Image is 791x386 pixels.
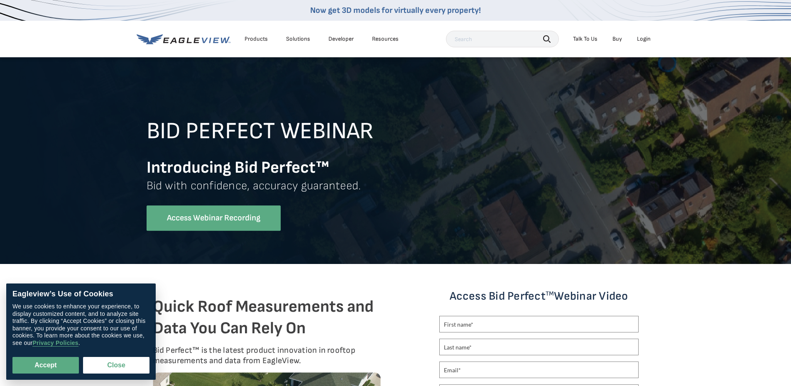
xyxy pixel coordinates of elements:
p: Bid with confidence, accuracy guaranteed. [147,178,645,205]
a: Access Webinar Recording [147,205,281,231]
h3: Quick Roof Measurements and Data You Can Rely On [153,296,381,339]
div: We use cookies to enhance your experience, to display customized content, and to analyze site tra... [12,303,149,347]
input: Search [446,31,559,47]
div: Solutions [286,35,310,43]
div: Talk To Us [573,35,598,43]
button: Close [83,357,149,374]
div: Login [637,35,651,43]
input: Last name* [439,339,639,355]
a: Buy [612,35,622,43]
h3: Introducing Bid Perfect™ [147,157,645,178]
span: Access Bid Perfect Webinar Video [450,289,628,303]
a: Now get 3D models for virtually every property! [310,5,481,15]
div: Products [245,35,268,43]
a: Privacy Policies [32,340,78,347]
a: Developer [328,35,354,43]
sup: TM [546,290,554,298]
h2: BID PERFECT WEBINAR [147,119,645,157]
input: First name* [439,316,639,332]
div: Resources [372,35,399,43]
input: Email* [439,362,639,378]
div: Eagleview’s Use of Cookies [12,290,149,299]
button: Accept [12,357,79,374]
p: Bid Perfect™ is the latest product innovation in rooftop measurements and data from EagleView. [153,345,381,366]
